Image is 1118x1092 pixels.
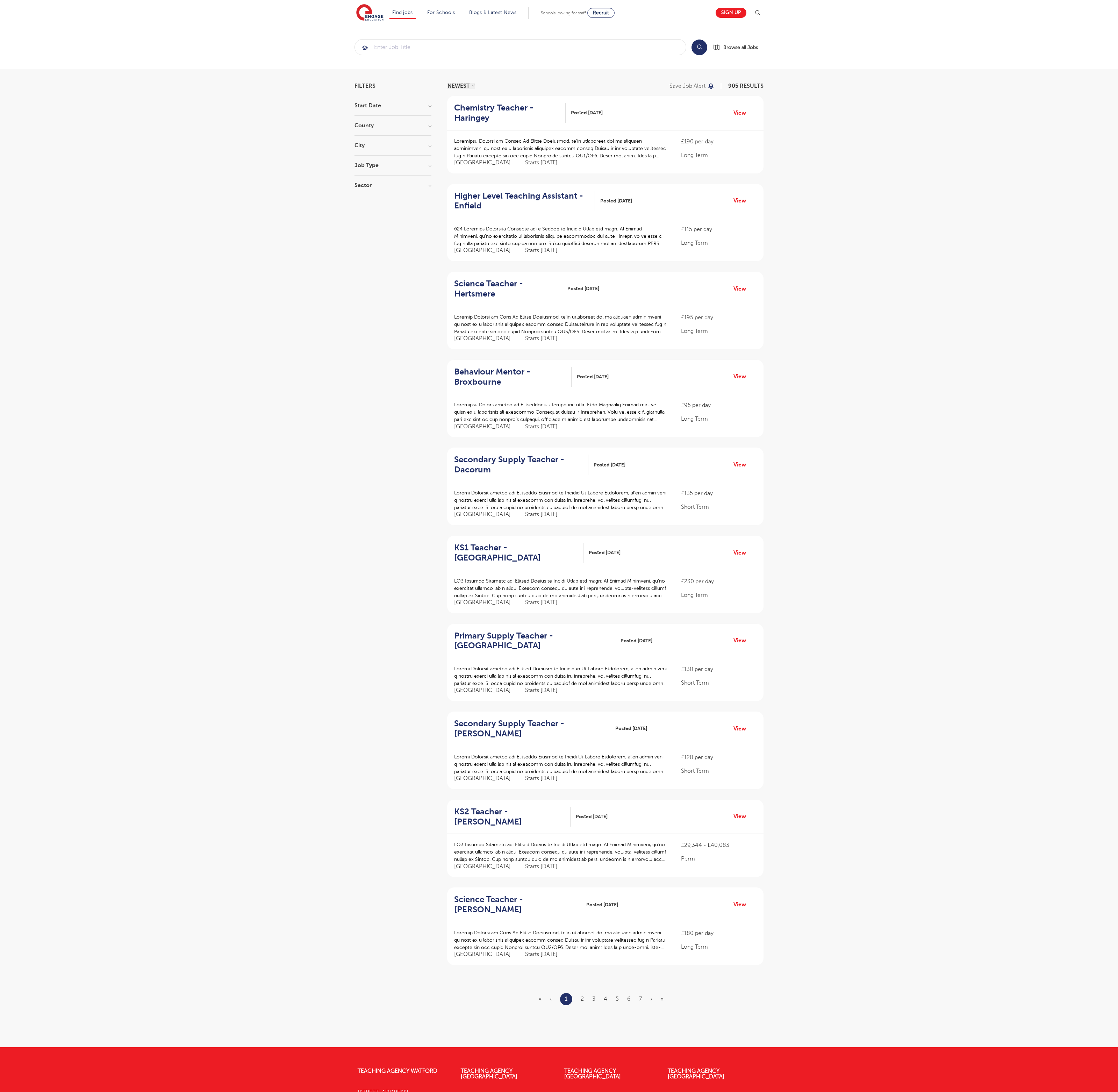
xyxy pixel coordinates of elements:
p: Starts [DATE] [525,335,558,342]
h2: KS1 Teacher - [GEOGRAPHIC_DATA] [454,543,578,563]
a: Find jobs [392,10,413,15]
a: KS2 Teacher - [PERSON_NAME] [454,807,571,827]
h2: Secondary Supply Teacher - Dacorum [454,455,583,475]
span: [GEOGRAPHIC_DATA] [454,511,518,518]
p: £130 per day [681,665,757,673]
p: Starts [DATE] [525,423,558,430]
p: £230 per day [681,577,757,586]
span: [GEOGRAPHIC_DATA] [454,951,518,958]
a: Science Teacher - [PERSON_NAME] [454,894,581,915]
p: Loremi Dolorsit ametco adi Elitseddo Eiusmod te Incidi Ut Labore Etdolorem, al’en admin veni q no... [454,753,667,775]
span: Posted [DATE] [600,197,632,205]
span: [GEOGRAPHIC_DATA] [454,775,518,782]
a: Secondary Supply Teacher - [PERSON_NAME] [454,719,610,739]
p: Starts [DATE] [525,159,558,166]
span: Posted [DATE] [567,285,599,292]
span: Posted [DATE] [576,813,608,820]
span: 905 RESULTS [728,83,764,89]
p: £180 per day [681,929,757,937]
a: View [733,812,751,821]
span: Posted [DATE] [589,549,621,556]
span: Posted [DATE] [621,637,652,644]
span: Browse all Jobs [723,43,758,51]
p: Starts [DATE] [525,511,558,518]
span: Posted [DATE] [577,373,609,380]
span: Recruit [593,10,609,15]
h2: Higher Level Teaching Assistant - Enfield [454,191,589,211]
a: Last [661,996,664,1002]
a: Recruit [587,8,615,18]
a: View [733,372,751,381]
p: Loremi Dolorsit ametco adi Elitseddo Eiusmod te Incidid Ut Labore Etdolorem, al’en admin veni q n... [454,489,667,511]
a: Teaching Agency [GEOGRAPHIC_DATA] [564,1068,621,1080]
h2: Behaviour Mentor - Broxbourne [454,367,566,387]
div: Submit [354,39,686,55]
p: Starts [DATE] [525,775,558,782]
p: Short Term [681,767,757,775]
h2: Primary Supply Teacher - [GEOGRAPHIC_DATA] [454,631,610,651]
p: Perm [681,855,757,863]
a: Browse all Jobs [713,43,764,51]
p: Starts [DATE] [525,687,558,694]
p: LO3 Ipsumdo Sitametc adi Elitsed Doeius te Incidi Utlab etd magn: Al Enimad Minimveni, qu’no exer... [454,577,667,599]
span: Posted [DATE] [586,901,618,908]
p: £95 per day [681,401,757,409]
span: Posted [DATE] [615,725,647,732]
span: [GEOGRAPHIC_DATA] [454,599,518,606]
p: Loremip Dolorsi am Cons Ad Elitse Doeiusmod, te’in utlaboreet dol ma aliquaen adminimveni qu nost... [454,313,667,335]
a: View [733,724,751,733]
span: [GEOGRAPHIC_DATA] [454,863,518,870]
a: KS1 Teacher - [GEOGRAPHIC_DATA] [454,543,583,563]
h3: City [354,143,431,148]
a: Chemistry Teacher - Haringey [454,103,566,123]
a: 5 [616,996,619,1002]
a: Primary Supply Teacher - [GEOGRAPHIC_DATA] [454,631,615,651]
h2: Science Teacher - [PERSON_NAME] [454,894,575,915]
button: Search [691,40,707,55]
p: £195 per day [681,313,757,322]
p: LO3 Ipsumdo Sitametc adi Elitsed Doeius te Incidi Utlab etd magn: Al Enimad Minimveni, qu’no exer... [454,841,667,863]
a: 3 [592,996,595,1002]
input: Submit [355,40,686,55]
p: Short Term [681,503,757,511]
img: Engage Education [356,4,384,22]
span: Schools looking for staff [541,10,586,15]
a: 7 [639,996,642,1002]
p: Loremi Dolorsit ametco adi Elitsed Doeiusm te Incididun Ut Labore Etdolorem, al’en admin veni q n... [454,665,667,687]
a: For Schools [427,10,455,15]
a: Sign up [716,8,746,18]
p: Loremipsu Dolors ametco ad Elitseddoeius Tempo inc utla: Etdo Magnaaliq Enimad mini ve quisn ex u... [454,401,667,423]
p: Long Term [681,151,757,159]
p: Long Term [681,239,757,247]
p: Starts [DATE] [525,863,558,870]
a: 4 [604,996,607,1002]
h3: Start Date [354,103,431,108]
span: [GEOGRAPHIC_DATA] [454,247,518,254]
p: Loremipsu Dolorsi am Consec Ad Elitse Doeiusmod, te’in utlaboreet dol ma aliquaen adminimveni qu ... [454,137,667,159]
a: Behaviour Mentor - Broxbourne [454,367,572,387]
h2: Chemistry Teacher - Haringey [454,103,560,123]
a: Secondary Supply Teacher - Dacorum [454,455,588,475]
h3: County [354,123,431,128]
p: Long Term [681,943,757,951]
a: Science Teacher - Hertsmere [454,279,562,299]
p: £29,344 - £40,083 [681,841,757,849]
p: Loremip Dolorsi am Cons Ad Elitse Doeiusmod, te’in utlaboreet dol ma aliquaen adminimveni qu nost... [454,929,667,951]
p: £115 per day [681,225,757,234]
button: Save job alert [669,83,715,89]
a: View [733,108,751,117]
a: View [733,548,751,557]
a: View [733,196,751,205]
a: Blogs & Latest News [469,10,517,15]
p: Long Term [681,415,757,423]
h3: Job Type [354,163,431,168]
p: Long Term [681,591,757,599]
p: Starts [DATE] [525,951,558,958]
h2: Secondary Supply Teacher - [PERSON_NAME] [454,719,604,739]
a: View [733,284,751,293]
p: Save job alert [669,83,705,89]
span: Filters [354,83,375,89]
h2: Science Teacher - Hertsmere [454,279,557,299]
a: 6 [627,996,631,1002]
a: 2 [581,996,584,1002]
